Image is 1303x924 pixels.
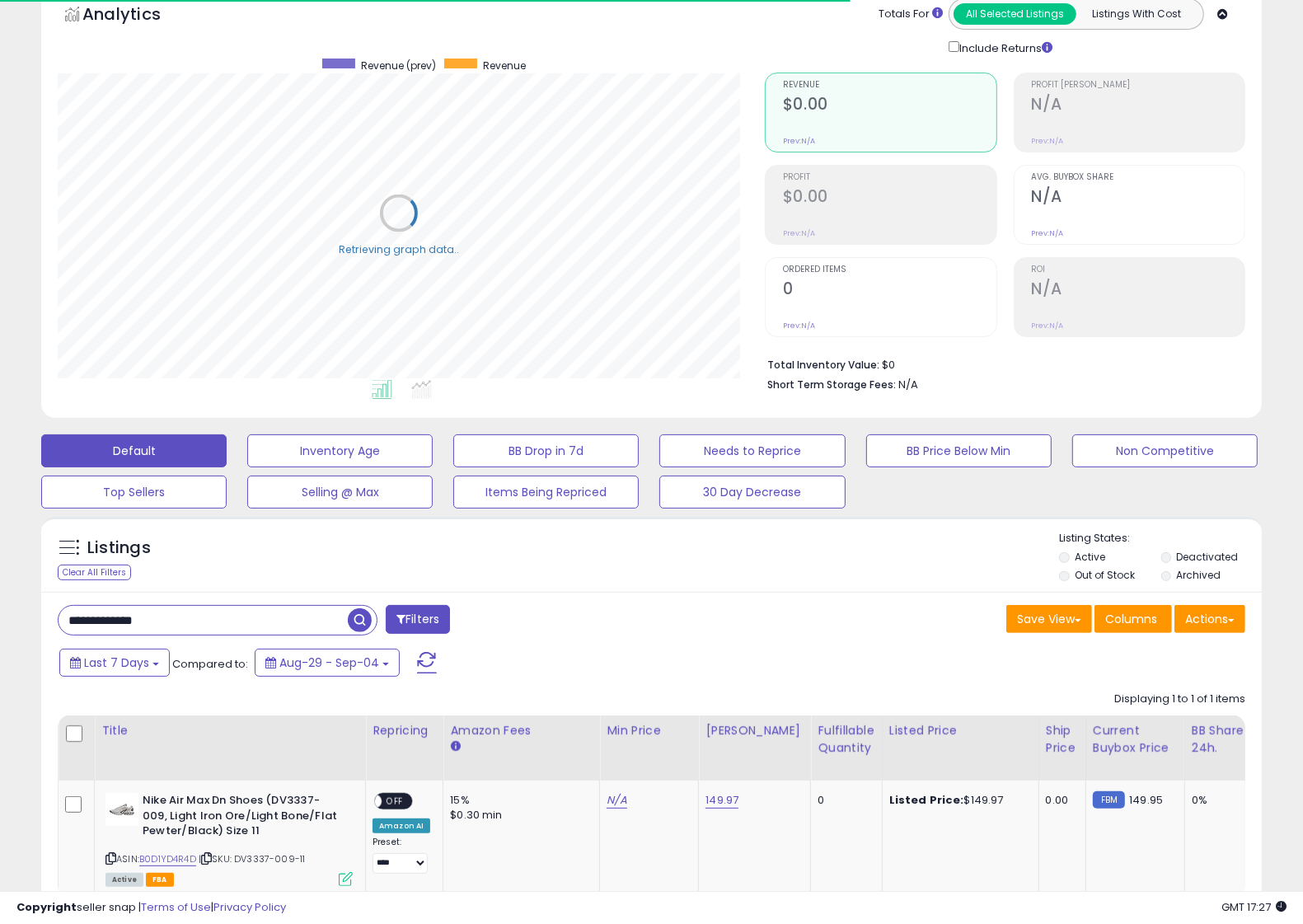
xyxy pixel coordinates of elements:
div: [PERSON_NAME] [705,722,804,739]
span: All listings currently available for purchase on Amazon [105,873,143,887]
small: FBM [1093,791,1125,809]
div: Min Price [607,722,691,739]
div: Ship Price [1046,722,1079,757]
a: Terms of Use [141,899,211,915]
span: FBA [146,873,174,887]
small: Prev: N/A [1032,321,1064,331]
div: Fulfillable Quantity [818,722,874,757]
div: Current Buybox Price [1093,722,1178,757]
label: Archived [1176,568,1221,582]
b: Short Term Storage Fees: [767,378,896,392]
label: Deactivated [1176,550,1238,564]
span: Compared to: [172,656,248,672]
span: Profit [PERSON_NAME] [1032,81,1244,90]
span: Avg. Buybox Share [1032,173,1244,182]
button: All Selected Listings [954,3,1076,25]
span: Last 7 Days [84,654,149,671]
button: Filters [386,605,450,634]
button: Top Sellers [41,476,227,509]
span: N/A [898,377,918,392]
div: Include Returns [936,38,1072,56]
span: Revenue [783,81,996,90]
div: ASIN: [105,793,353,884]
div: 0 [818,793,869,808]
button: Columns [1094,605,1172,633]
button: Inventory Age [247,434,433,467]
b: Listed Price: [889,792,964,808]
button: Needs to Reprice [659,434,845,467]
h2: $0.00 [783,95,996,117]
button: Last 7 Days [59,649,170,677]
a: Privacy Policy [213,899,286,915]
div: Amazon Fees [450,722,593,739]
h2: N/A [1032,279,1244,302]
div: BB Share 24h. [1192,722,1252,757]
h5: Listings [87,537,151,560]
strong: Copyright [16,899,77,915]
button: BB Price Below Min [866,434,1052,467]
img: 311hxCmDbCL._SL40_.jpg [105,793,138,826]
b: Total Inventory Value: [767,358,879,372]
small: Prev: N/A [783,321,815,331]
li: $0 [767,354,1233,373]
span: | SKU: DV3337-009-11 [199,852,305,865]
small: Prev: N/A [783,228,815,238]
b: Nike Air Max Dn Shoes (DV3337-009, Light Iron Ore/Light Bone/Flat Pewter/Black) Size 11 [143,793,343,843]
div: Title [101,722,359,739]
h2: N/A [1032,95,1244,117]
div: $149.97 [889,793,1026,808]
button: Selling @ Max [247,476,433,509]
p: Listing States: [1059,531,1262,546]
button: BB Drop in 7d [453,434,639,467]
span: 2025-09-12 17:27 GMT [1221,899,1287,915]
button: Items Being Repriced [453,476,639,509]
h5: Analytics [82,2,193,30]
h2: 0 [783,279,996,302]
div: Listed Price [889,722,1032,739]
a: 149.97 [705,792,738,809]
button: Save View [1006,605,1092,633]
button: Aug-29 - Sep-04 [255,649,400,677]
div: Totals For [879,7,943,22]
button: Actions [1174,605,1245,633]
span: Ordered Items [783,265,996,274]
small: Prev: N/A [1032,136,1064,146]
div: 0.00 [1046,793,1073,808]
span: Aug-29 - Sep-04 [279,654,379,671]
label: Out of Stock [1075,568,1135,582]
div: Repricing [373,722,436,739]
div: Displaying 1 to 1 of 1 items [1114,692,1245,707]
div: Preset: [373,837,430,874]
span: ROI [1032,265,1244,274]
div: seller snap | | [16,900,286,916]
div: 15% [450,793,587,808]
div: Retrieving graph data.. [339,242,459,256]
div: $0.30 min [450,808,587,823]
h2: $0.00 [783,187,996,209]
button: 30 Day Decrease [659,476,845,509]
small: Prev: N/A [783,136,815,146]
label: Active [1075,550,1105,564]
button: Non Competitive [1072,434,1258,467]
h2: N/A [1032,187,1244,209]
span: Profit [783,173,996,182]
div: Amazon AI [373,818,430,833]
span: OFF [382,795,408,809]
a: B0D1YD4R4D [139,852,196,866]
a: N/A [607,792,626,809]
button: Listings With Cost [1076,3,1198,25]
span: Columns [1105,611,1157,627]
small: Amazon Fees. [450,739,460,754]
small: Prev: N/A [1032,228,1064,238]
button: Default [41,434,227,467]
div: 0% [1192,793,1246,808]
div: Clear All Filters [58,565,131,580]
span: 149.95 [1129,792,1163,808]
